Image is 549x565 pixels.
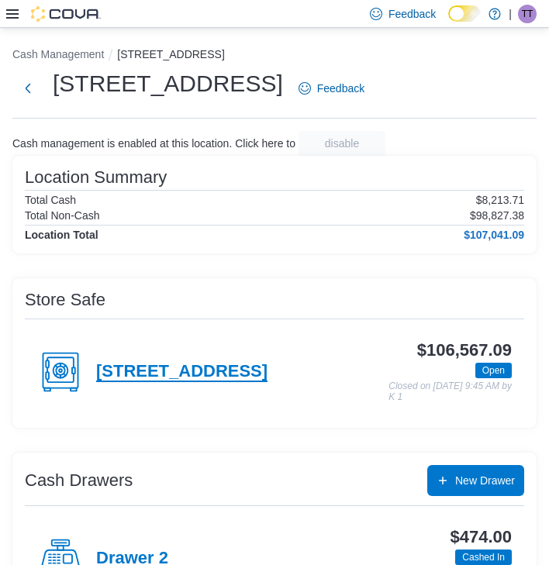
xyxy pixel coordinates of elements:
[451,528,512,546] h3: $474.00
[25,229,98,241] h4: Location Total
[522,5,533,23] span: TT
[317,81,364,96] span: Feedback
[509,5,512,23] p: |
[475,363,512,378] span: Open
[117,48,224,60] button: [STREET_ADDRESS]
[388,6,436,22] span: Feedback
[388,381,512,402] p: Closed on [DATE] 9:45 AM by K 1
[462,550,505,564] span: Cashed In
[25,194,76,206] h6: Total Cash
[12,73,43,104] button: Next
[417,341,512,360] h3: $106,567.09
[476,194,524,206] p: $8,213.71
[96,362,268,382] h4: [STREET_ADDRESS]
[12,48,104,60] button: Cash Management
[455,549,512,565] span: Cashed In
[518,5,537,23] div: Thuran Taylor
[53,68,283,99] h1: [STREET_ADDRESS]
[464,229,524,241] h4: $107,041.09
[292,73,371,104] a: Feedback
[25,291,105,309] h3: Store Safe
[31,6,101,22] img: Cova
[25,471,133,490] h3: Cash Drawers
[12,137,295,150] p: Cash management is enabled at this location. Click here to
[482,363,505,377] span: Open
[325,136,359,151] span: disable
[448,5,481,22] input: Dark Mode
[470,209,524,222] p: $98,827.38
[25,209,100,222] h6: Total Non-Cash
[12,47,537,65] nav: An example of EuiBreadcrumbs
[427,465,524,496] button: New Drawer
[455,473,515,488] span: New Drawer
[299,131,385,156] button: disable
[25,168,167,187] h3: Location Summary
